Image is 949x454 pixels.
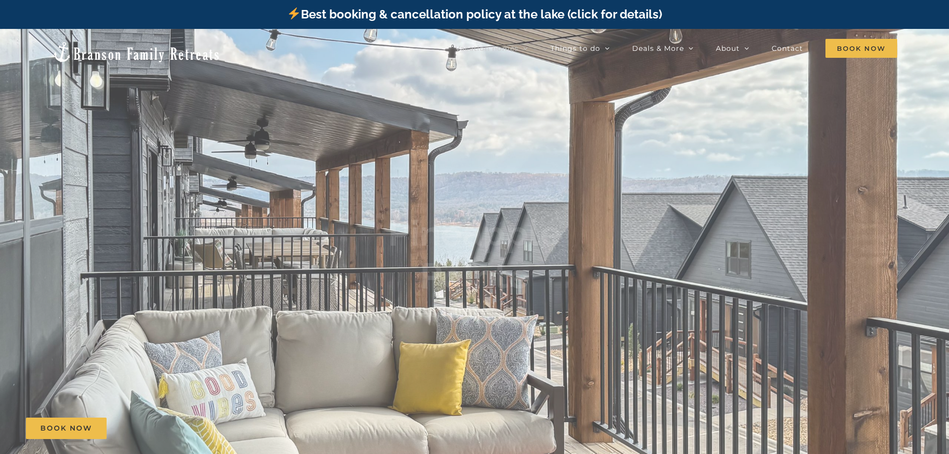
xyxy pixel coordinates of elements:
a: Deals & More [632,38,693,58]
a: Book Now [26,418,107,439]
a: Best booking & cancellation policy at the lake (click for details) [287,7,662,21]
nav: Main Menu [455,38,897,58]
h4: 6 Bedrooms | Sleeps 20 [413,307,536,320]
span: Vacation homes [455,45,519,52]
img: Branson Family Retreats Logo [52,41,221,63]
a: About [716,38,749,58]
a: Vacation homes [455,38,528,58]
img: ⚡️ [288,7,300,19]
b: Pineapple Pointe [388,212,561,297]
span: Book Now [40,424,92,433]
a: Contact [772,38,803,58]
span: Things to do [550,45,600,52]
span: Contact [772,45,803,52]
span: Deals & More [632,45,684,52]
a: Things to do [550,38,610,58]
span: About [716,45,740,52]
span: Book Now [825,39,897,58]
